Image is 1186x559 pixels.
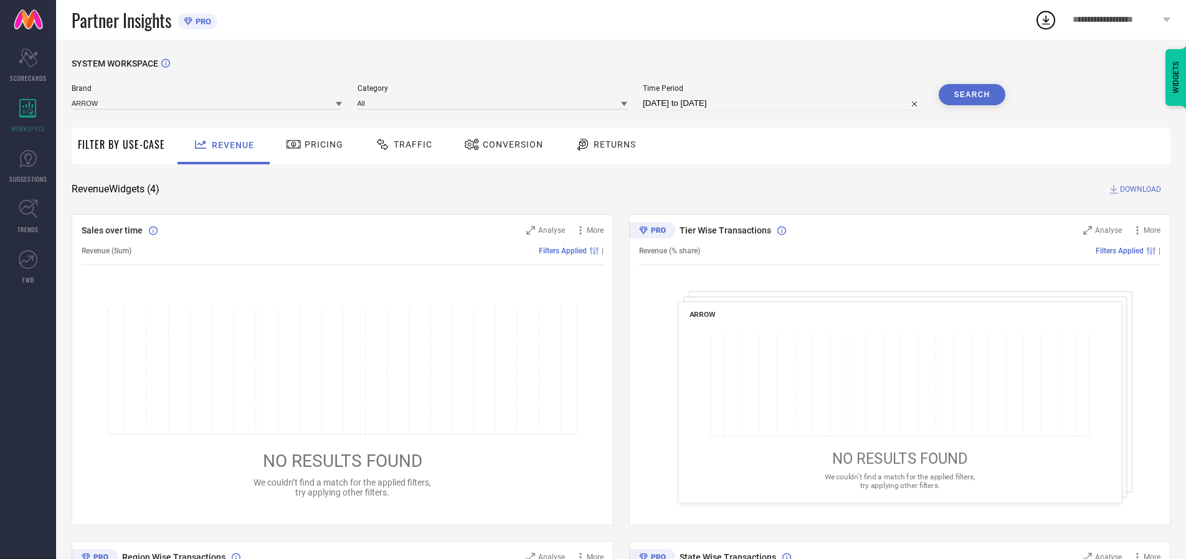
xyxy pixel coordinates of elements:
[526,226,535,235] svg: Zoom
[11,124,45,133] span: WORKSPACE
[1083,226,1092,235] svg: Zoom
[538,226,565,235] span: Analyse
[192,17,211,26] span: PRO
[263,451,422,471] span: NO RESULTS FOUND
[680,225,771,235] span: Tier Wise Transactions
[254,477,431,497] span: We couldn’t find a match for the applied filters, try applying other filters.
[1096,247,1144,255] span: Filters Applied
[539,247,587,255] span: Filters Applied
[17,225,39,234] span: TRENDS
[1159,247,1160,255] span: |
[82,247,131,255] span: Revenue (Sum)
[72,183,159,195] span: Revenue Widgets ( 4 )
[824,472,975,489] span: We couldn’t find a match for the applied filters, try applying other filters.
[832,450,967,467] span: NO RESULTS FOUND
[212,140,254,150] span: Revenue
[594,139,636,149] span: Returns
[587,226,604,235] span: More
[78,137,165,152] span: Filter By Use-Case
[602,247,604,255] span: |
[689,310,715,319] span: ARROW
[394,139,432,149] span: Traffic
[629,222,675,241] div: Premium
[939,84,1006,105] button: Search
[1120,183,1161,195] span: DOWNLOAD
[639,247,700,255] span: Revenue (% share)
[72,7,171,33] span: Partner Insights
[305,139,343,149] span: Pricing
[10,73,47,83] span: SCORECARDS
[358,84,628,93] span: Category
[22,275,34,284] span: FWD
[9,174,47,184] span: SUGGESTIONS
[643,84,923,93] span: Time Period
[483,139,543,149] span: Conversion
[1035,9,1057,31] div: Open download list
[1095,226,1122,235] span: Analyse
[72,59,158,68] span: SYSTEM WORKSPACE
[643,96,923,111] input: Select time period
[72,84,342,93] span: Brand
[1144,226,1160,235] span: More
[82,225,143,235] span: Sales over time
